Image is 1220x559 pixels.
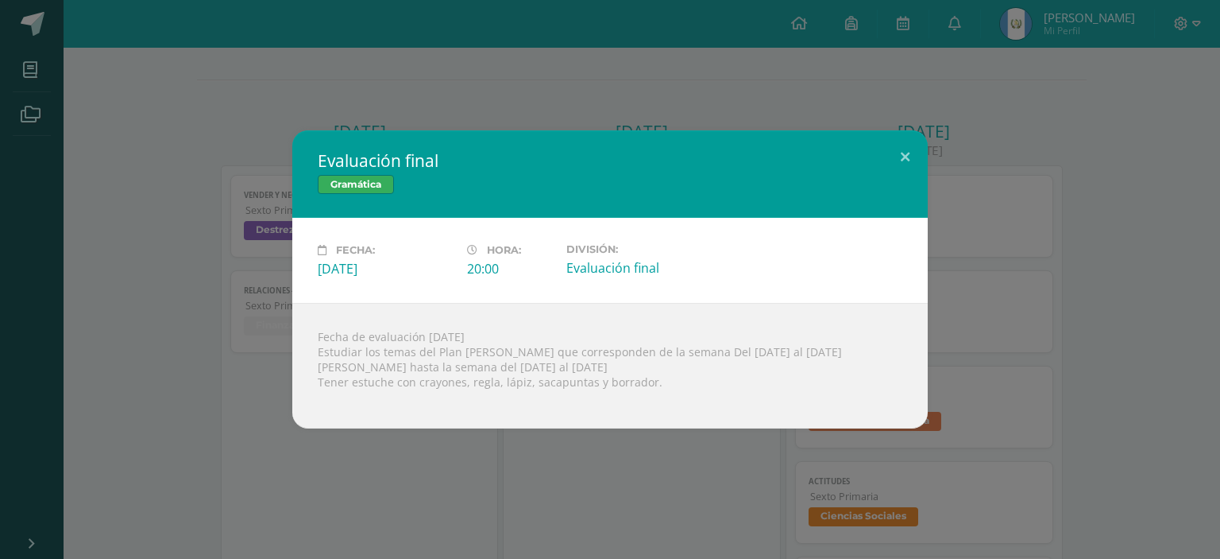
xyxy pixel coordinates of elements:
[566,243,703,255] label: División:
[467,260,554,278] div: 20:00
[318,260,454,278] div: [DATE]
[566,259,703,277] div: Evaluación final
[336,244,375,256] span: Fecha:
[318,149,902,172] h2: Evaluación final
[487,244,521,256] span: Hora:
[882,130,928,184] button: Close (Esc)
[292,303,928,429] div: Fecha de evaluación [DATE] Estudiar los temas del Plan [PERSON_NAME] que corresponden de la seman...
[318,175,394,194] span: Gramática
